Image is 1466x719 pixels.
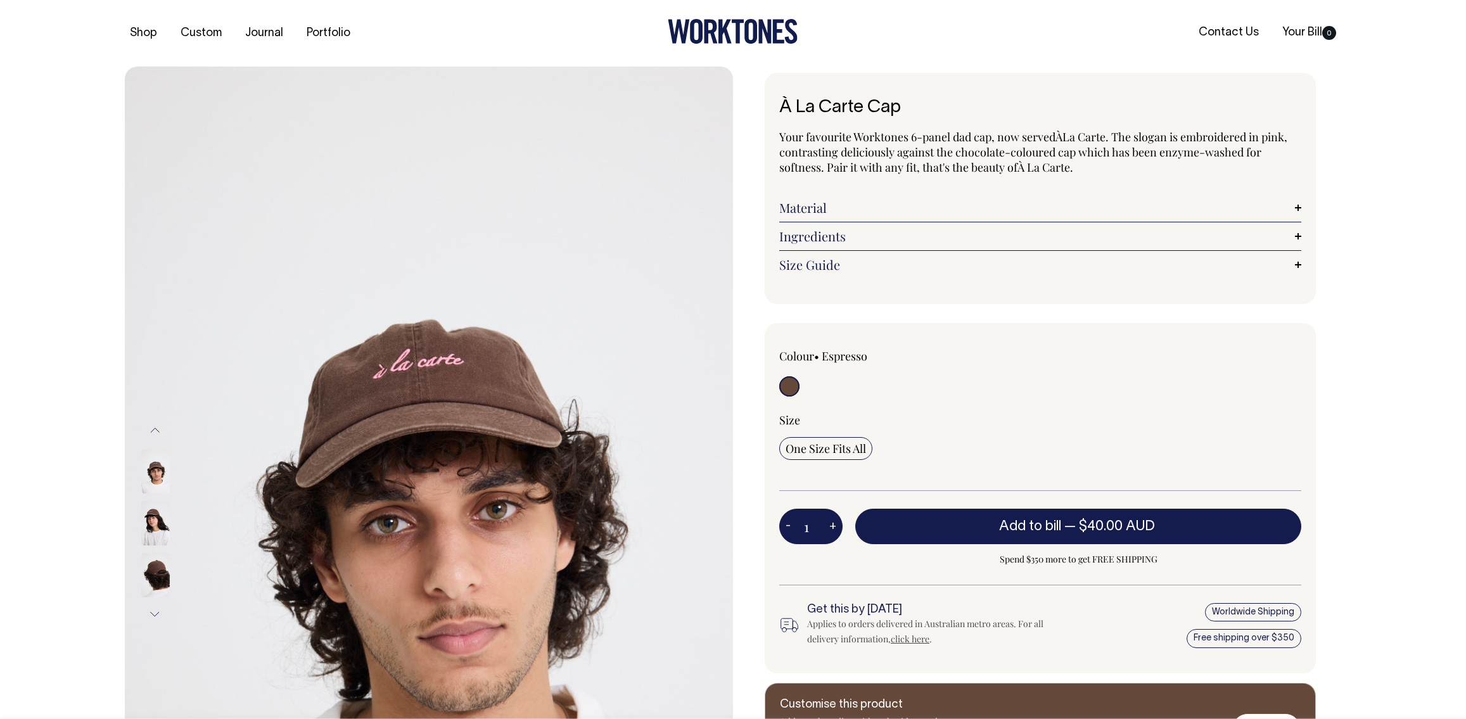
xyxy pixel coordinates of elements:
[779,200,1301,215] a: Material
[1079,520,1155,533] span: $40.00 AUD
[146,416,165,445] button: Previous
[779,229,1301,244] a: Ingredients
[1064,520,1158,533] span: —
[175,23,227,44] a: Custom
[855,509,1301,544] button: Add to bill —$40.00 AUD
[823,514,843,539] button: +
[146,601,165,629] button: Next
[999,520,1061,533] span: Add to bill
[780,699,983,711] h6: Customise this product
[779,348,988,364] div: Colour
[1055,129,1062,144] span: À
[240,23,288,44] a: Journal
[891,633,929,645] a: click here
[822,348,867,364] label: Espresso
[855,552,1301,567] span: Spend $350 more to get FREE SHIPPING
[1322,26,1336,40] span: 0
[302,23,355,44] a: Portfolio
[814,348,819,364] span: •
[125,23,162,44] a: Shop
[779,144,1261,175] span: nzyme-washed for softness. Pair it with any fit, that's the beauty of À La Carte.
[1194,22,1264,43] a: Contact Us
[779,412,1301,428] div: Size
[1277,22,1341,43] a: Your Bill0
[141,501,170,545] img: espresso
[779,257,1301,272] a: Size Guide
[807,604,1064,616] h6: Get this by [DATE]
[779,129,1301,175] p: Your favourite Worktones 6-panel dad cap, now served La Carte. The slogan is embroidered in pink,...
[141,449,170,493] img: espresso
[141,553,170,597] img: espresso
[779,514,797,539] button: -
[786,441,866,456] span: One Size Fits All
[779,437,872,460] input: One Size Fits All
[779,98,1301,118] h1: À La Carte Cap
[807,616,1064,647] div: Applies to orders delivered in Australian metro areas. For all delivery information, .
